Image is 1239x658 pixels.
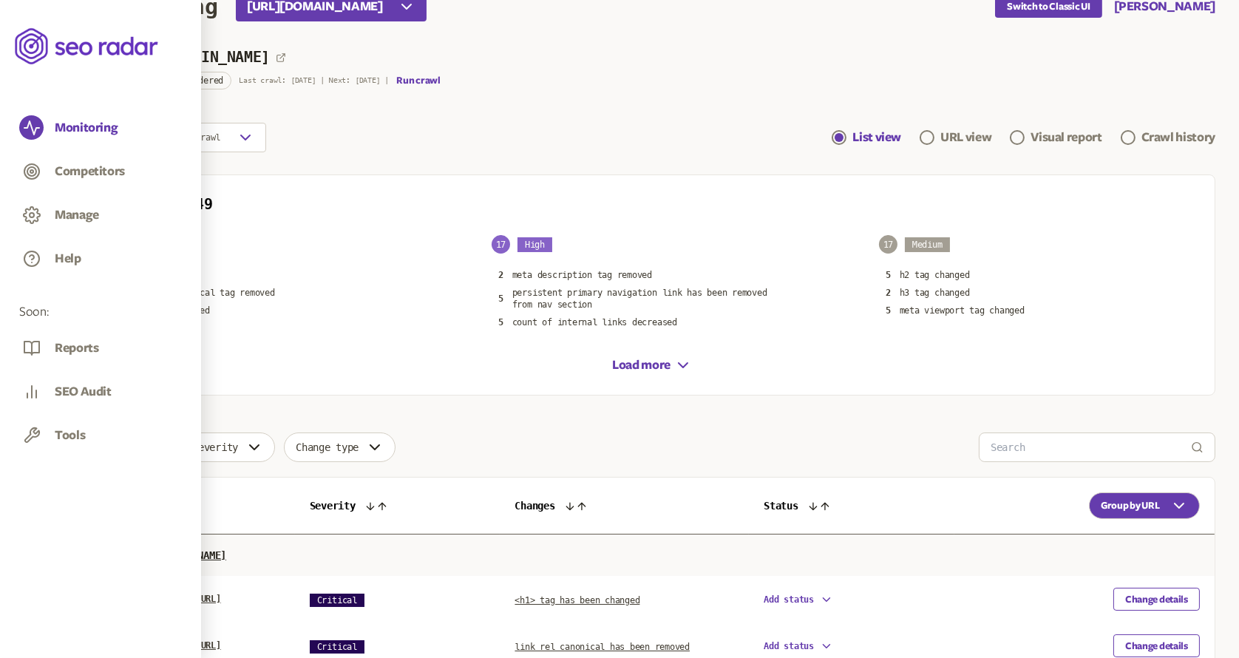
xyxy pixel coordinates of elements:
button: Add status [764,640,833,653]
button: Run crawl [396,75,440,87]
p: count of internal links decreased [512,316,677,328]
button: 5meta viewport tag changed [879,304,1031,317]
th: Changes [500,478,749,535]
p: h2 tag changed [900,269,970,281]
button: Load more [612,356,692,374]
div: Navigation [832,123,1215,152]
span: 2 [886,288,891,298]
a: Competitors [19,159,182,187]
span: Severity [192,441,238,453]
p: Last crawl: [DATE] | Next: [DATE] | [239,76,389,85]
span: Critical [310,594,364,607]
button: Help [55,251,81,267]
button: 5persistent primary navigation link has been removed from nav section [492,286,795,311]
a: List view [832,129,901,146]
span: Soon: [19,304,182,321]
button: Group by URL [1089,492,1200,519]
span: High [517,237,552,252]
span: 17 [492,235,510,254]
span: Medium [905,237,950,252]
a: link rel canonical has been removed [515,639,690,653]
p: title tag changed [125,305,210,316]
button: Change type [284,433,396,462]
p: meta description tag removed [512,269,652,281]
p: 49 [195,196,212,213]
div: URL view [940,129,991,146]
a: URL view [920,129,991,146]
span: 5 [498,294,503,304]
button: Add status [764,593,833,606]
span: Change type [296,441,359,453]
span: 17 [879,235,897,254]
input: Search [991,433,1191,461]
a: Visual report [1010,129,1101,146]
button: 5h2 tag changed [879,268,976,282]
button: Change details [1113,588,1200,611]
th: Severity [295,478,500,535]
span: 5 [886,305,891,316]
button: Manage [55,207,99,223]
span: link rel canonical has been removed [515,642,690,652]
span: 2 [498,270,503,280]
button: Competitors [55,163,125,180]
button: 2meta description tag removed [492,268,659,282]
p: persistent primary navigation link has been removed from nav section [512,287,788,311]
span: <h1> tag has been changed [515,595,639,606]
th: Status [749,478,954,535]
button: 5count of internal links decreased [492,316,684,329]
span: 5 [498,317,503,328]
div: Crawl history [1141,129,1215,146]
button: Severity [180,433,275,462]
span: Group by URL [1101,500,1160,512]
a: <h1> tag has been changed [515,592,639,606]
span: Add status [764,641,814,651]
p: h3 tag changed [900,287,970,299]
a: Monitoring [19,115,182,143]
span: Critical [310,640,364,654]
span: 5 [886,270,891,280]
div: List view [852,129,901,146]
button: 2h3 tag changed [879,286,976,299]
p: meta viewport tag changed [900,305,1025,316]
button: Monitoring [55,120,118,136]
div: Visual report [1031,129,1101,146]
button: Change details [1113,634,1200,657]
p: link rel canonical tag removed [125,287,275,299]
span: Add status [764,594,814,605]
a: Crawl history [1121,129,1215,146]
